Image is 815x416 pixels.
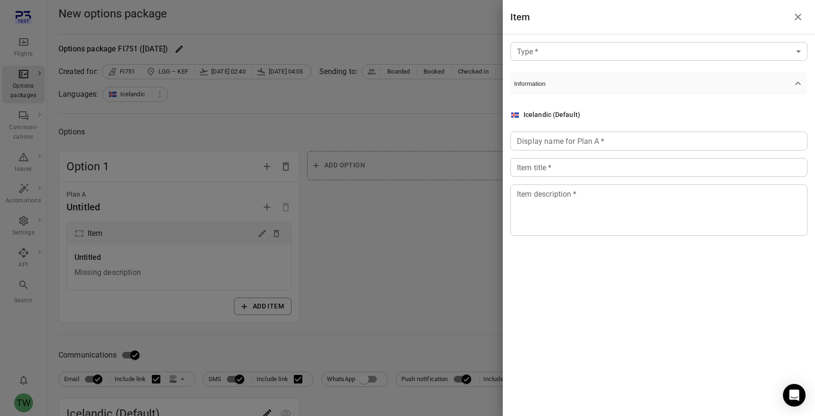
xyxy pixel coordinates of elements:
[510,72,807,95] button: Information
[524,110,580,120] div: Icelandic (Default)
[510,9,530,25] h1: Item
[514,80,792,87] span: Information
[510,95,807,251] div: Information
[783,384,806,407] div: Open Intercom Messenger
[789,8,807,26] button: Close drawer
